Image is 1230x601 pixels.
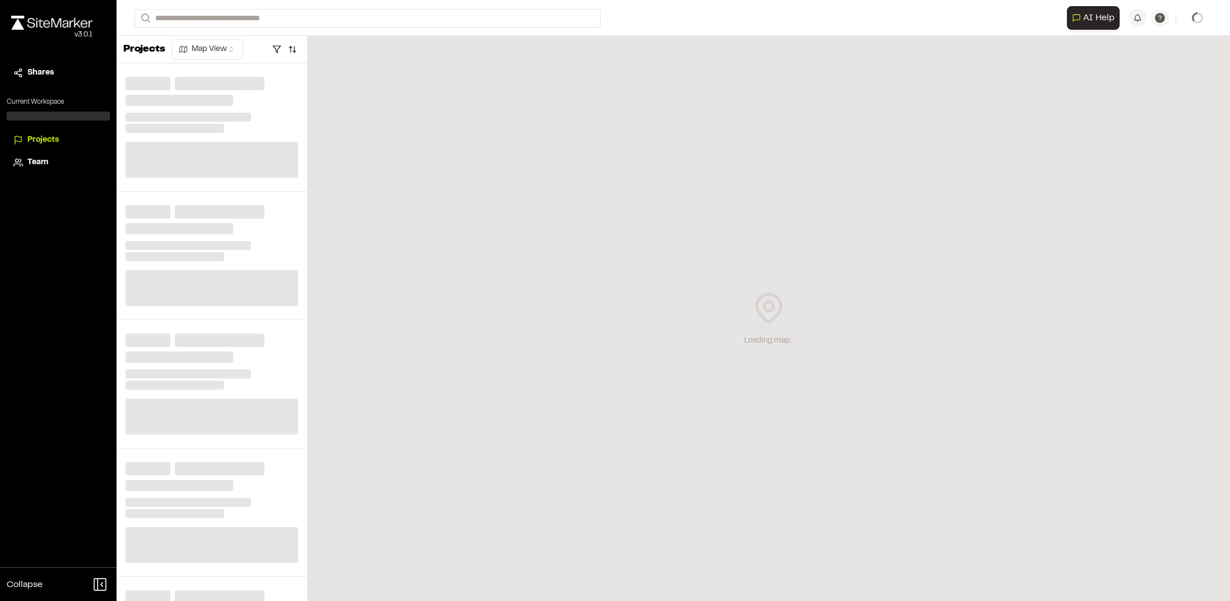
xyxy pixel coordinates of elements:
img: rebrand.png [11,16,92,30]
div: Open AI Assistant [1067,6,1124,30]
span: Projects [27,134,59,146]
div: Loading map... [744,335,793,347]
p: Current Workspace [7,97,110,107]
span: Shares [27,67,54,79]
a: Shares [13,67,103,79]
a: Projects [13,134,103,146]
a: Team [13,156,103,169]
span: Team [27,156,48,169]
button: Open AI Assistant [1067,6,1120,30]
div: Oh geez...please don't... [11,30,92,40]
button: Search [134,9,155,27]
p: Projects [123,42,165,57]
span: Collapse [7,578,43,591]
span: AI Help [1083,11,1115,25]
